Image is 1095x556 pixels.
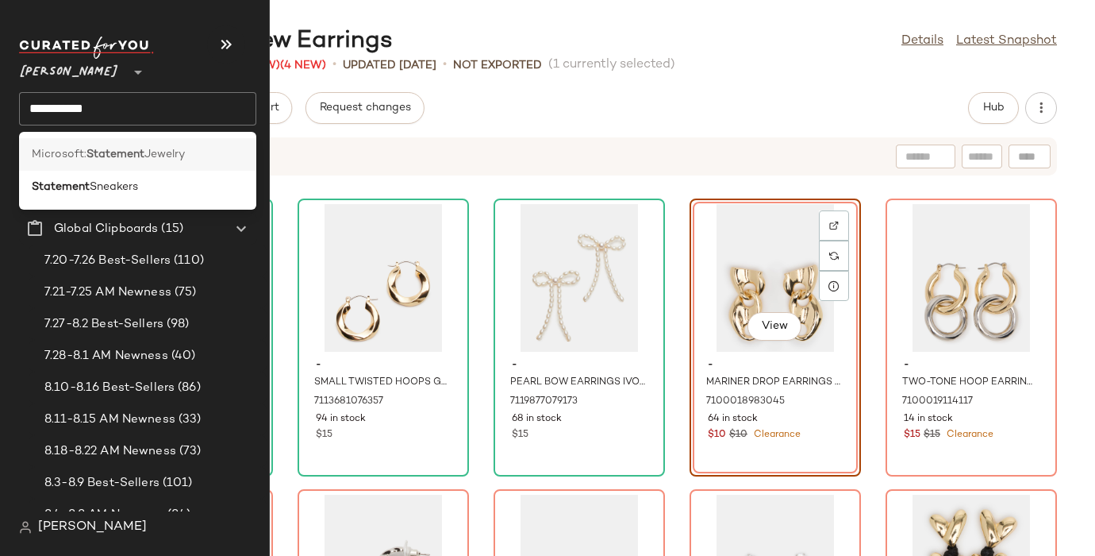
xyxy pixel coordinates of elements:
span: Global Clipboards [54,220,158,238]
span: MARINER DROP EARRINGS GOLD [706,376,841,390]
img: svg%3e [829,221,839,230]
span: • [332,56,336,75]
span: 8.11-8.15 AM Newness [44,411,175,429]
span: SMALL TWISTED HOOPS GOLD [314,376,449,390]
img: STEVEMADDEN_JEWELRY_517880_IVORY_02.jpg [499,204,659,352]
span: TWO-TONE HOOP EARRINGS SILVER MULTI [902,376,1037,390]
img: STEVEMADDEN_JEWELRY_517846_GOLD_02.jpg [303,204,463,352]
span: (33) [175,411,202,429]
span: View [761,320,788,333]
span: $15 [512,428,528,442]
span: Clearance [943,430,993,440]
span: (4 New) [280,60,326,71]
img: STEVEMADDEN_ACCESSORIES_530757_GOLD.jpg [695,204,855,352]
p: updated [DATE] [343,57,436,74]
span: $15 [316,428,332,442]
span: (40) [168,347,196,365]
button: Hub [968,92,1019,124]
span: 94 in stock [316,412,366,427]
span: • [443,56,447,75]
span: 8.10-8.16 Best-Sellers [44,379,175,397]
button: View [747,312,801,341]
img: cfy_white_logo.C9jOOHJF.svg [19,37,154,59]
span: Hub [982,102,1005,114]
span: 14 in stock [904,412,953,427]
p: Not Exported [453,57,542,74]
span: Microsoft: [32,146,86,163]
span: - [904,358,1039,373]
span: 7.20-7.26 Best-Sellers [44,252,171,270]
span: Request changes [319,102,411,114]
span: (84) [164,506,191,524]
b: Statement [32,179,90,195]
span: $15 [924,428,940,442]
span: (75) [171,284,197,302]
span: (73) [176,442,202,461]
span: Jewelry [144,146,185,163]
span: (15) [158,220,183,238]
span: 7100019114117 [902,395,973,409]
span: (101) [159,474,193,492]
span: 68 in stock [512,412,562,427]
span: Sneakers [90,179,138,195]
span: PEARL BOW EARRINGS IVORY [510,376,645,390]
span: 7119877079173 [510,395,578,409]
span: 8.3-8.9 Best-Sellers [44,474,159,492]
a: Latest Snapshot [956,32,1057,51]
span: - [512,358,647,373]
span: 7100018983045 [706,395,785,409]
b: Statement [86,146,144,163]
span: $15 [904,428,920,442]
img: svg%3e [19,521,32,534]
span: (98) [163,315,190,334]
span: (110) [171,252,204,270]
span: 7.27-8.2 Best-Sellers [44,315,163,334]
span: [PERSON_NAME] [38,518,147,537]
span: (1 currently selected) [548,56,675,75]
img: svg%3e [829,251,839,261]
span: - [316,358,451,373]
span: 7113681076357 [314,395,383,409]
span: [PERSON_NAME] [19,54,119,83]
span: 8.18-8.22 AM Newness [44,442,176,461]
span: 7.21-7.25 AM Newness [44,284,171,302]
img: STEVEMADDEN_ACCESSORIES_531075_SILVER-MULTI_02.jpg [891,204,1051,352]
span: 7.28-8.1 AM Newness [44,347,168,365]
span: (86) [175,379,201,397]
span: 8.4-8.8 AM Newness [44,506,164,524]
a: Details [901,32,943,51]
button: Request changes [305,92,425,124]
